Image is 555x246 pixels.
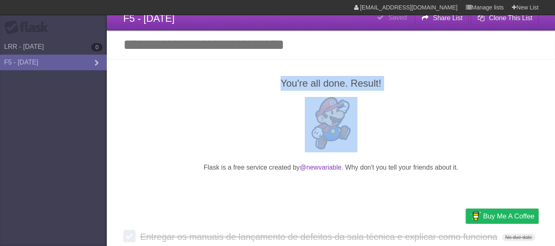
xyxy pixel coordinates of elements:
[483,209,534,223] span: Buy me a coffee
[470,209,481,223] img: Buy me a coffee
[466,209,539,224] a: Buy me a coffee
[471,11,539,25] button: Clone This List
[388,14,407,21] b: Saved
[140,232,500,242] span: Entregar os manuais de lançamento de defeitos da sala técnica e explicar como funciona
[300,164,342,171] a: @newvariable
[123,163,539,172] p: Flask is a free service created by . Why don't you tell your friends about it.
[489,14,532,21] b: Clone This List
[316,183,346,194] iframe: X Post Button
[123,13,175,24] span: F5 - [DATE]
[433,14,463,21] b: Share List
[305,97,357,149] img: Super Mario
[415,11,469,25] button: Share List
[123,230,136,242] label: Done
[91,43,103,51] b: 0
[123,76,539,91] h2: You're all done. Result!
[4,20,53,35] div: Flask
[502,234,535,241] span: No due date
